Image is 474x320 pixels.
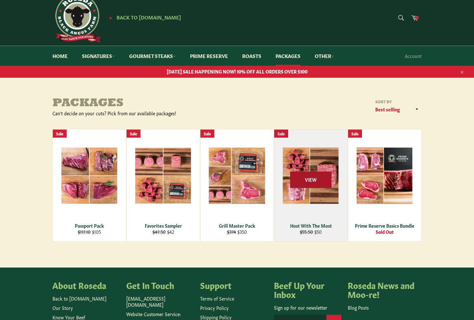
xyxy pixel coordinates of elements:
img: Prime Reserve Basics Bundle [356,147,413,204]
a: Privacy Policy [200,304,229,311]
div: $350 [205,229,270,235]
a: Prime Reserve Basics Bundle Prime Reserve Basics Bundle Sold Out [348,129,422,242]
a: Prime Reserve [184,46,234,66]
a: Roasts [236,46,268,66]
s: $117.10 [78,228,91,235]
a: ★ Back to [DOMAIN_NAME] [106,15,181,20]
a: Signatures [75,46,121,66]
span: ★ [109,15,112,20]
h4: Roseda News and Moo-re! [348,280,415,298]
h4: About Roseda [52,280,120,290]
a: Favorites Sampler Favorites Sampler $47.50 $42 [126,129,200,242]
img: Passport Pack [61,147,118,204]
div: Favorites Sampler [131,223,196,229]
h4: Support [200,280,267,290]
h1: Packages [52,97,237,110]
s: $47.50 [152,228,166,235]
a: Gourmet Steaks [123,46,182,66]
a: Home [46,46,74,66]
p: [EMAIL_ADDRESS][DOMAIN_NAME] [126,295,194,308]
div: Passport Pack [57,223,122,229]
div: Sale [348,130,362,138]
a: Terms of Service [200,295,234,302]
a: Host With The Most Host With The Most $55.50 $50 View [274,129,348,242]
p: Sign up for our newsletter [274,304,341,311]
div: Grill Master Pack [205,223,270,229]
a: Packages [269,46,307,66]
span: View [290,171,332,188]
a: Account [401,46,425,65]
a: Back to [DOMAIN_NAME] [52,295,107,302]
a: Passport Pack Passport Pack $117.10 $105 [52,129,126,242]
div: Can't decide on your cuts? Pick from our available packages! [52,110,237,116]
h4: Beef Up Your Inbox [274,280,341,298]
p: Website Customer Service: [126,311,194,317]
a: Grill Master Pack Grill Master Pack $374 $350 [200,129,274,242]
img: Favorites Sampler [135,147,192,204]
div: Prime Reserve Basics Bundle [352,223,417,229]
div: Sold Out [352,229,417,235]
a: Our Story [52,304,73,311]
div: $105 [57,229,122,235]
a: Blog Posts [348,304,369,311]
div: Sale [53,130,67,138]
img: Grill Master Pack [209,147,265,204]
label: Sort by [373,99,422,104]
s: $374 [227,228,236,235]
a: Other [308,46,341,66]
h4: Get In Touch [126,280,194,290]
span: Back to [DOMAIN_NAME] [117,14,181,20]
div: Host With The Most [278,223,344,229]
div: Sale [200,130,214,138]
div: Sale [127,130,141,138]
div: $42 [131,229,196,235]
